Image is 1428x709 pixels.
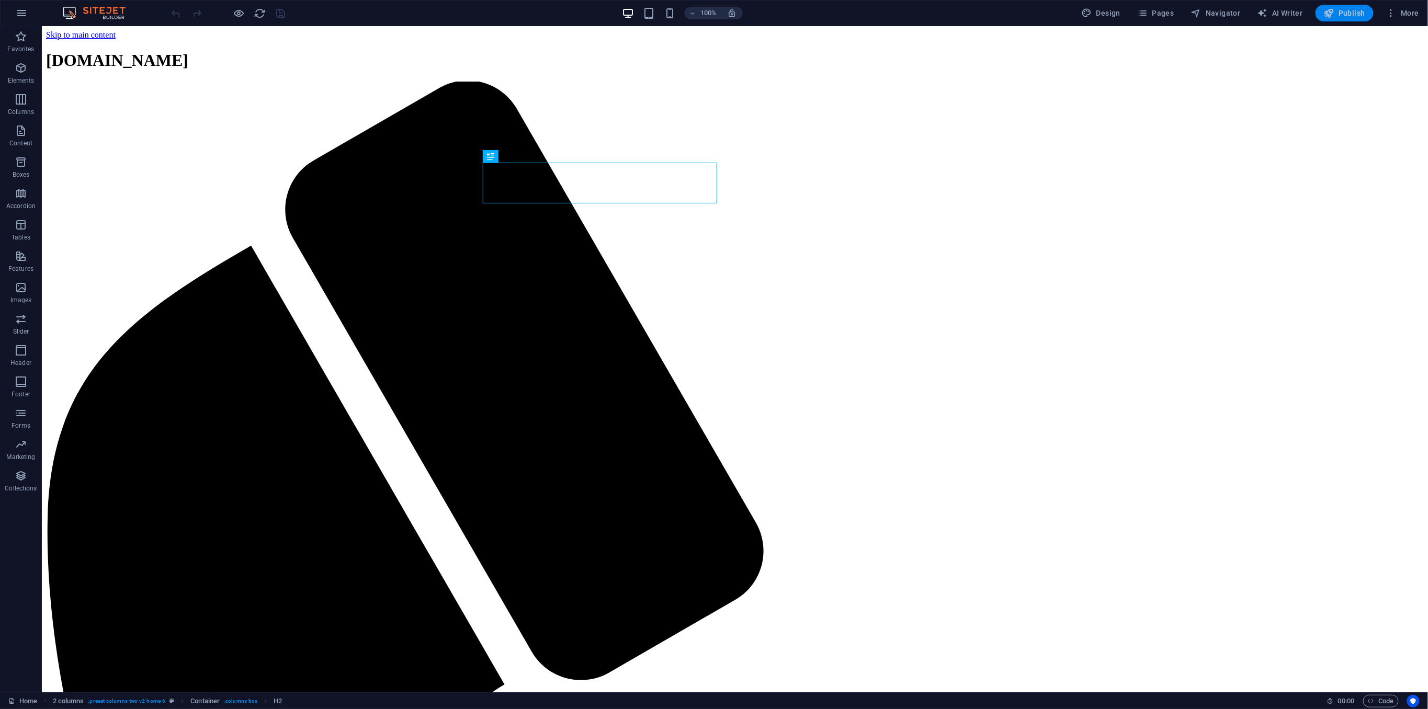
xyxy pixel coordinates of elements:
[1407,695,1420,707] button: Usercentrics
[12,233,30,242] p: Tables
[6,453,35,461] p: Marketing
[13,327,29,336] p: Slider
[1191,8,1241,18] span: Navigator
[1078,5,1125,21] div: Design (Ctrl+Alt+Y)
[1082,8,1121,18] span: Design
[10,359,31,367] p: Header
[1345,697,1347,705] span: :
[4,4,74,13] a: Skip to main content
[8,695,37,707] a: Click to cancel selection. Double-click to open Pages
[7,45,34,53] p: Favorites
[1382,5,1423,21] button: More
[60,7,139,19] img: Editor Logo
[1187,5,1245,21] button: Navigator
[8,76,35,85] p: Elements
[8,265,33,273] p: Features
[233,7,245,19] button: Click here to leave preview mode and continue editing
[1137,8,1174,18] span: Pages
[685,7,722,19] button: 100%
[254,7,266,19] i: Reload page
[1368,695,1394,707] span: Code
[1253,5,1307,21] button: AI Writer
[12,421,30,430] p: Forms
[1133,5,1178,21] button: Pages
[1363,695,1399,707] button: Code
[224,695,257,707] span: . columns-box
[6,202,36,210] p: Accordion
[10,296,32,304] p: Images
[1338,695,1354,707] span: 00 00
[5,484,37,493] p: Collections
[274,695,282,707] span: Click to select. Double-click to edit
[1386,8,1419,18] span: More
[53,695,84,707] span: Click to select. Double-click to edit
[13,170,30,179] p: Boxes
[53,695,282,707] nav: breadcrumb
[728,8,737,18] i: On resize automatically adjust zoom level to fit chosen device.
[12,390,30,398] p: Footer
[1324,8,1365,18] span: Publish
[1257,8,1303,18] span: AI Writer
[190,695,220,707] span: Click to select. Double-click to edit
[169,698,174,704] i: This element is a customizable preset
[8,108,34,116] p: Columns
[1316,5,1374,21] button: Publish
[1078,5,1125,21] button: Design
[700,7,717,19] h6: 100%
[254,7,266,19] button: reload
[88,695,165,707] span: . preset-columns-two-v2-home-6
[1327,695,1355,707] h6: Session time
[9,139,32,147] p: Content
